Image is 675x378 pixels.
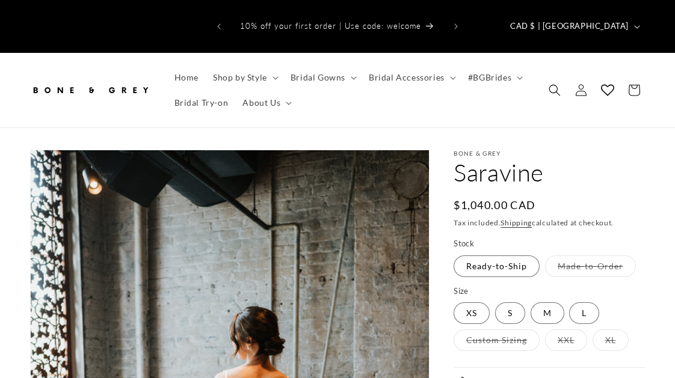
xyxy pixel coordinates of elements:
[461,65,528,90] summary: #BGBrides
[531,302,564,324] label: M
[468,72,511,83] span: #BGBrides
[510,20,629,32] span: CAD $ | [GEOGRAPHIC_DATA]
[454,285,470,297] legend: Size
[454,329,540,351] label: Custom Sizing
[167,65,206,90] a: Home
[30,77,150,103] img: Bone and Grey Bridal
[454,302,490,324] label: XS
[593,329,629,351] label: XL
[545,329,587,351] label: XXL
[454,157,645,188] h1: Saravine
[541,77,568,103] summary: Search
[291,72,345,83] span: Bridal Gowns
[503,15,645,38] button: CAD $ | [GEOGRAPHIC_DATA]
[569,302,599,324] label: L
[167,90,236,115] a: Bridal Try-on
[235,90,297,115] summary: About Us
[240,21,421,31] span: 10% off your first order | Use code: welcome
[454,238,475,250] legend: Stock
[242,97,280,108] span: About Us
[545,255,636,277] label: Made-to-Order
[501,218,532,227] a: Shipping
[443,15,469,38] button: Next announcement
[206,65,283,90] summary: Shop by Style
[454,197,535,213] span: $1,040.00 CAD
[283,65,362,90] summary: Bridal Gowns
[174,97,229,108] span: Bridal Try-on
[495,302,525,324] label: S
[26,72,155,108] a: Bone and Grey Bridal
[454,217,645,229] div: Tax included. calculated at checkout.
[454,255,540,277] label: Ready-to-Ship
[206,15,232,38] button: Previous announcement
[362,65,461,90] summary: Bridal Accessories
[454,150,645,157] p: Bone & Grey
[213,72,267,83] span: Shop by Style
[369,72,445,83] span: Bridal Accessories
[174,72,199,83] span: Home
